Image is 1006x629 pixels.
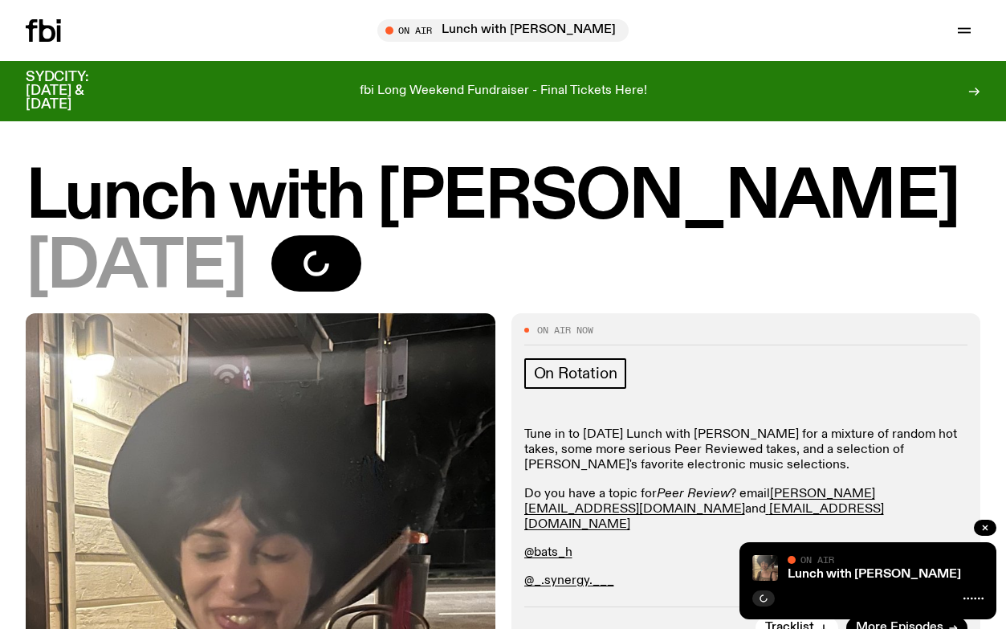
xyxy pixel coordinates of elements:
button: On AirLunch with [PERSON_NAME] [377,19,629,42]
span: On Air Now [537,326,593,335]
a: Lunch with [PERSON_NAME] [788,568,961,581]
span: [DATE] [26,235,246,300]
h3: SYDCITY: [DATE] & [DATE] [26,71,128,112]
span: On Air [800,554,834,565]
a: On Rotation [524,358,627,389]
p: Tune in to [DATE] Lunch with [PERSON_NAME] for a mixture of random hot takes, some more serious P... [524,427,968,474]
em: Peer Review [657,488,730,500]
a: [PERSON_NAME][EMAIL_ADDRESS][DOMAIN_NAME] [524,488,875,516]
a: [EMAIL_ADDRESS][DOMAIN_NAME] [524,503,884,531]
span: On Rotation [534,365,617,382]
h1: Lunch with [PERSON_NAME] [26,165,980,231]
p: fbi Long Weekend Fundraiser - Final Tickets Here! [360,84,647,99]
p: Do you have a topic for ? email and [524,487,968,533]
a: @_.synergy.___ [524,574,614,587]
a: @bats_h [524,546,572,559]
